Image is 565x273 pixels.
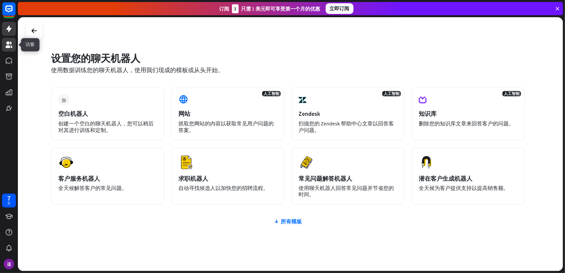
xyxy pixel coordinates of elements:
[330,5,350,12] font: 立即订阅
[219,6,229,12] font: 订阅
[58,120,154,133] font: 创建一个空白的聊天机器人，您可以稍后对其进行训练和定制。
[241,6,320,12] font: 只需 1 美元即可享受第一个月的优惠
[263,91,279,96] font: 人工智能
[299,175,352,182] font: 常见问题解答机器人
[419,120,514,127] font: 删除您的知识库文章来回答客户的问题。
[299,185,394,198] font: 使用聊天机器人回答常见问题并节省您的时间。
[5,3,25,23] button: 打开 LiveChat 聊天小部件
[51,52,140,65] font: 设置您的聊天机器人
[281,218,302,225] font: 所有模板
[58,185,127,191] font: 全天候解答客户的常见问题。
[384,91,400,96] font: 人工智能
[299,120,394,133] font: 扫描您的 Zendesk 帮助中心文章以回答客户问题。
[58,175,100,182] font: 客户服务机器人
[234,6,237,12] font: 3
[178,185,268,191] font: 自动寻找候选人以加快您的招聘流程。
[299,110,320,117] font: Zendesk
[62,98,66,102] font: 加
[419,175,472,182] font: 潜在客户生成机器人
[7,194,11,202] font: 7
[419,110,437,117] font: 知识库
[2,194,16,207] a: 7 天
[178,175,208,182] font: 求职机器人
[51,66,224,74] font: 使用数据训练您的聊天机器人，使用我们现成的模板或从头开始。
[7,201,11,205] font: 天
[178,110,190,117] font: 网站
[58,110,88,117] font: 空白机器人
[419,185,509,191] font: 全天候为客户提供支持以提高销售额。
[504,91,520,96] font: 人工智能
[178,120,274,133] font: 抓取您网站的内容以获取常见用户问题的答案。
